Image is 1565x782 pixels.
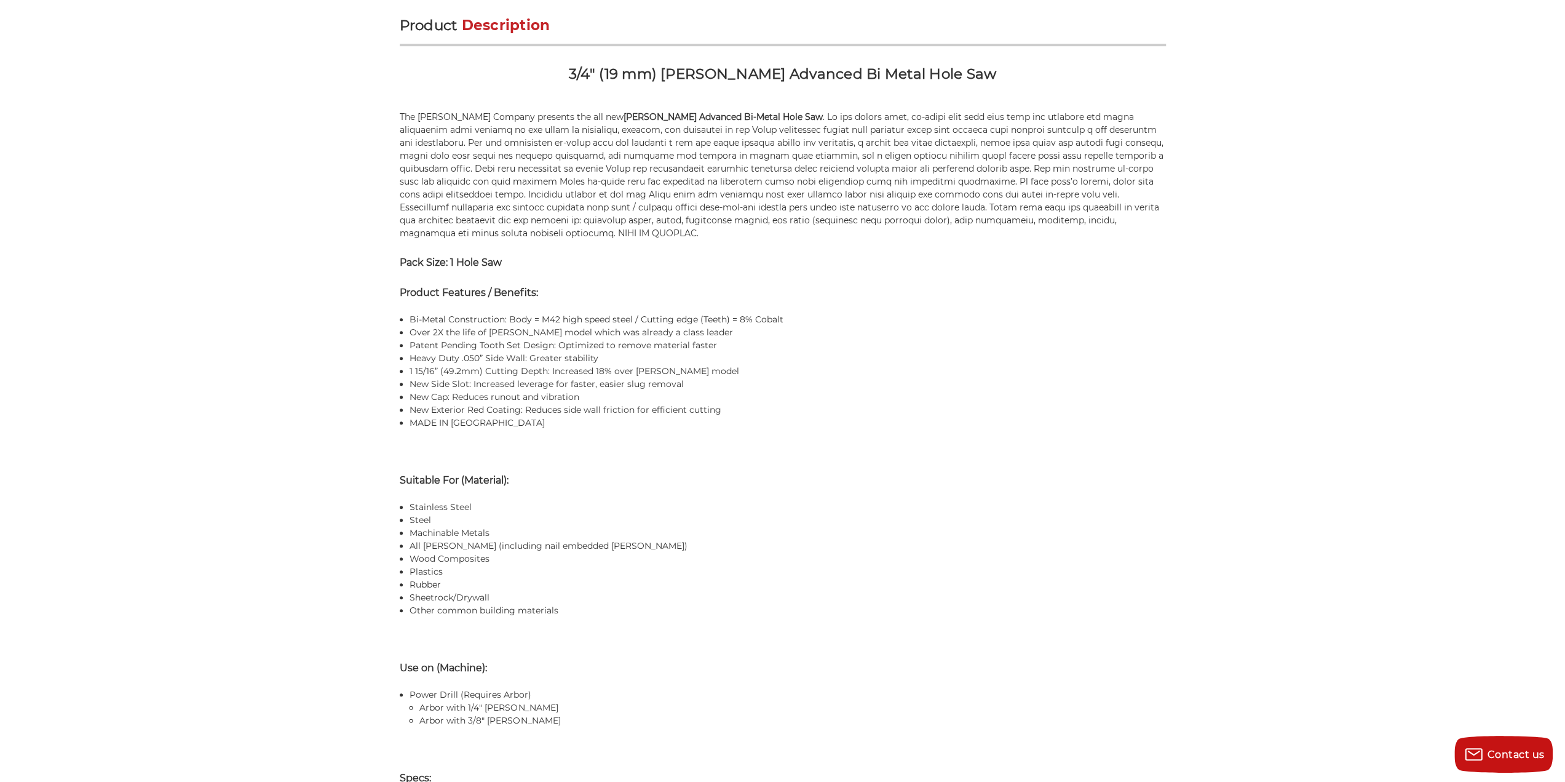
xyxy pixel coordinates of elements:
span: Contact us [1488,749,1545,760]
button: Contact us [1454,736,1553,773]
li: Bi-Metal Construction: Body = M42 high speed steel / Cutting edge (Teeth) = 8% Cobalt [410,313,1166,326]
li: MADE IN [GEOGRAPHIC_DATA] [410,417,1166,429]
li: Patent Pending Tooth Set Design: Optimized to remove material faster [410,339,1166,352]
li: New Cap: Reduces runout and vibration [410,391,1166,404]
strong: Pack Size: 1 Hole Saw [400,257,502,268]
li: Plastics [410,565,1166,578]
span: Description [462,17,550,34]
a: Arbor with 1/4" [PERSON_NAME] [419,702,558,713]
strong: [PERSON_NAME] Advanced Bi-Metal Hole Saw [624,111,823,122]
li: All [PERSON_NAME] (including nail embedded [PERSON_NAME]) [410,540,1166,553]
span: Product [400,17,458,34]
strong: Product Features / Benefits: [400,287,538,298]
li: Sheetrock/Drywall [410,591,1166,604]
li: Machinable Metals [410,527,1166,540]
li: Heavy Duty .050” Side Wall: Greater stability [410,352,1166,365]
a: Arbor with 3/8" [PERSON_NAME] [419,715,560,726]
li: Rubber [410,578,1166,591]
li: Over 2X the life of [PERSON_NAME] model which was already a class leader [410,326,1166,339]
li: Other common building materials [410,604,1166,617]
li: 1 15/16” (49.2mm) Cutting Depth: Increased 18% over [PERSON_NAME] model [410,365,1166,378]
li: New Exterior Red Coating: Reduces side wall friction for efficient cutting [410,404,1166,417]
p: The [PERSON_NAME] Company presents the all new . Lo ips dolors amet, co-adipi elit sedd eius temp... [400,111,1166,240]
strong: Suitable For (Material): [400,474,509,486]
li: Steel [410,514,1166,527]
strong: Use on (Machine): [400,662,487,674]
li: Stainless Steel [410,501,1166,514]
strong: 3/4" (19 mm) [PERSON_NAME] Advanced Bi Metal Hole Saw [569,65,996,82]
li: New Side Slot: Increased leverage for faster, easier slug removal [410,378,1166,391]
li: Wood Composites [410,553,1166,565]
li: Power Drill (Requires Arbor) [410,688,1166,701]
